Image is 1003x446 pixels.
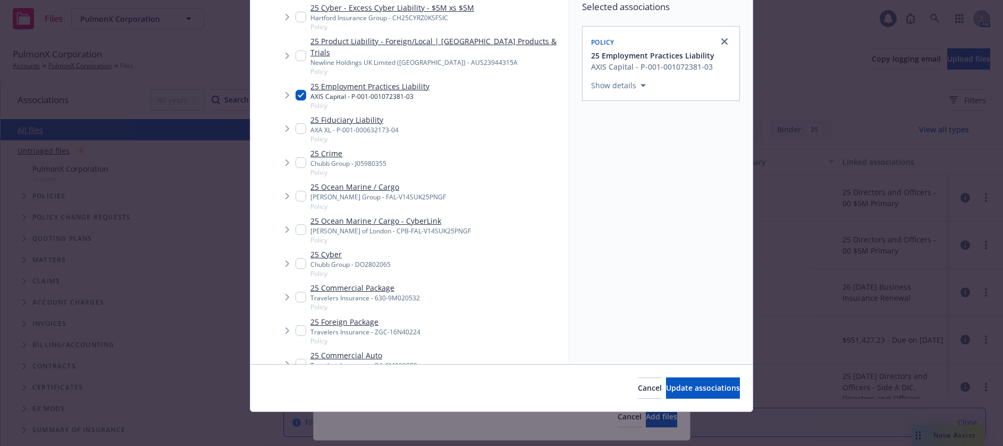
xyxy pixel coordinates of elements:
[310,282,420,293] a: 25 Commercial Package
[310,67,564,76] span: Policy
[638,377,662,399] button: Cancel
[310,114,399,125] a: 25 Fiduciary Liability
[310,148,386,159] a: 25 Crime
[310,249,391,260] a: 25 Cyber
[310,181,446,192] a: 25 Ocean Marine / Cargo
[591,38,614,47] span: Policy
[718,35,731,48] a: close
[310,2,474,13] a: 25 Cyber - Excess Cyber Liability - $5M xs $5M
[591,61,714,72] div: AXIS Capital - P-001-001072381-03
[310,134,399,144] span: Policy
[638,383,662,393] span: Cancel
[591,50,714,61] button: 25 Employment Practices Liability
[310,293,420,302] div: Travelers Insurance - 630-9M020532
[310,269,391,278] span: Policy
[666,383,740,393] span: Update associations
[310,361,417,370] div: Travelers Insurance - BA-9M030389
[310,215,471,226] a: 25 Ocean Marine / Cargo - CyberLink
[310,226,471,235] div: [PERSON_NAME] of London - CPB-FAL-V14SUK25PNGF
[310,260,391,269] div: Chubb Group - DO2802065
[310,350,417,361] a: 25 Commercial Auto
[310,13,474,22] div: Hartford Insurance Group - CH25CYRZ0KSFSIC
[310,36,564,58] a: 25 Product Liability - Foreign/Local | [GEOGRAPHIC_DATA] Products & Trials
[310,92,429,101] div: AXIS Capital - P-001-001072381-03
[587,79,650,92] button: Show details
[310,81,429,92] a: 25 Employment Practices Liability
[310,159,386,168] div: Chubb Group - J05980355
[310,58,564,67] div: Newline Holdings UK Limited ([GEOGRAPHIC_DATA]) - AUS23944315A
[310,125,399,134] div: AXA XL - P-001-000632173-04
[310,336,420,346] span: Policy
[310,302,420,312] span: Policy
[310,202,446,211] span: Policy
[666,377,740,399] button: Update associations
[582,1,740,13] span: Selected associations
[310,235,471,245] span: Policy
[310,168,386,177] span: Policy
[310,327,420,336] div: Travelers Insurance - ZGC-16N40224
[310,192,446,201] div: [PERSON_NAME] Group - FAL-V14SUK25PNGF
[310,101,429,110] span: Policy
[310,316,420,327] a: 25 Foreign Package
[310,22,474,31] span: Policy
